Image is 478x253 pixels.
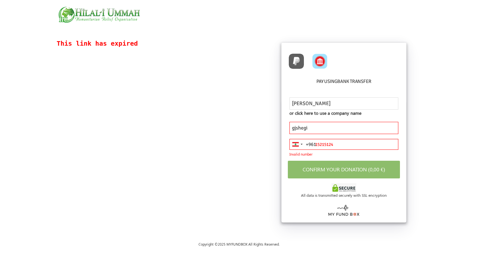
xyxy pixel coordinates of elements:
[199,242,279,247] span: Copyright © 2025 MYFUNDBOX All Rights Reserved.
[312,54,327,69] img: BankTransfer
[289,139,399,150] input: 71 123 456
[306,141,316,148] div: +961
[289,122,399,134] input: Enter Your Email *
[289,97,399,110] input: Name *
[289,152,313,157] span: Invalid number
[288,161,400,178] button: Confirm your donation (0,00 €)
[289,110,361,117] span: or click here to use a company name
[57,39,271,49] p: This link has expired
[288,78,400,88] h6: Pay using
[337,78,371,85] label: Bank Transfer
[290,139,316,149] button: Selected country
[288,192,400,198] div: All data is transmitted securely with SSL encryption
[289,54,304,69] img: PayPal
